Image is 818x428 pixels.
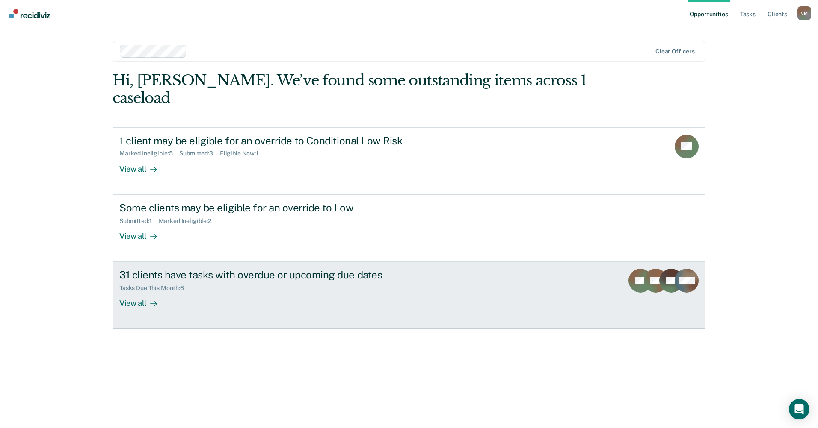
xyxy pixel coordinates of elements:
button: Profile dropdown button [797,6,811,20]
div: Some clients may be eligible for an override to Low [119,202,420,214]
div: 31 clients have tasks with overdue or upcoming due dates [119,269,420,281]
div: Open Intercom Messenger [789,399,809,419]
div: Submitted : 1 [119,217,159,225]
a: Some clients may be eligible for an override to LowSubmitted:1Marked Ineligible:2View all [113,195,705,262]
div: View all [119,157,167,174]
a: 1 client may be eligible for an override to Conditional Low RiskMarked Ineligible:5Submitted:3Eli... [113,127,705,195]
div: 1 client may be eligible for an override to Conditional Low Risk [119,135,420,147]
div: View all [119,292,167,308]
img: Recidiviz [9,9,50,18]
a: 31 clients have tasks with overdue or upcoming due datesTasks Due This Month:6View all [113,262,705,329]
div: Marked Ineligible : 5 [119,150,179,157]
div: View all [119,224,167,241]
div: Submitted : 3 [179,150,220,157]
div: Tasks Due This Month : 6 [119,284,191,292]
div: Marked Ineligible : 2 [159,217,218,225]
div: Eligible Now : 1 [220,150,265,157]
div: Clear officers [655,48,695,55]
div: Hi, [PERSON_NAME]. We’ve found some outstanding items across 1 caseload [113,72,587,107]
div: V M [797,6,811,20]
